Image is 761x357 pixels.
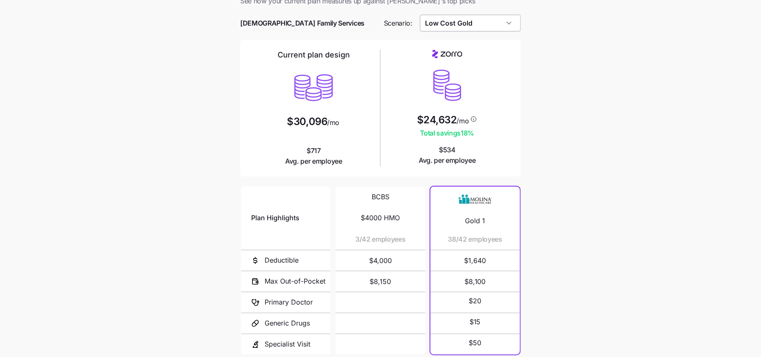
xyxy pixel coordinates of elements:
[441,250,510,271] span: $1,640
[346,250,415,271] span: $4,000
[419,155,476,166] span: Avg. per employee
[417,115,457,125] span: $24,632
[265,318,310,328] span: Generic Drugs
[285,146,342,167] span: $717
[441,271,510,292] span: $8,100
[285,156,342,167] span: Avg. per employee
[465,216,485,226] span: Gold 1
[469,338,481,348] span: $50
[384,18,412,29] span: Scenario:
[469,296,481,306] span: $20
[417,128,478,138] span: Total savings 18 %
[355,234,406,245] span: 3/42 employees
[240,18,365,29] span: [DEMOGRAPHIC_DATA] Family Services
[457,117,469,124] span: /mo
[361,213,400,223] span: $4000 HMO
[251,213,299,223] span: Plan Highlights
[287,117,328,127] span: $30,096
[265,255,299,266] span: Deductible
[265,276,325,287] span: Max Out-of-Pocket
[327,119,339,126] span: /mo
[372,192,389,202] span: BCBS
[458,192,492,208] img: Carrier
[265,339,310,349] span: Specialist Visit
[448,234,502,245] span: 38/42 employees
[265,297,313,307] span: Primary Doctor
[419,145,476,166] span: $534
[470,317,481,327] span: $15
[278,50,350,60] h2: Current plan design
[346,271,415,292] span: $8,150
